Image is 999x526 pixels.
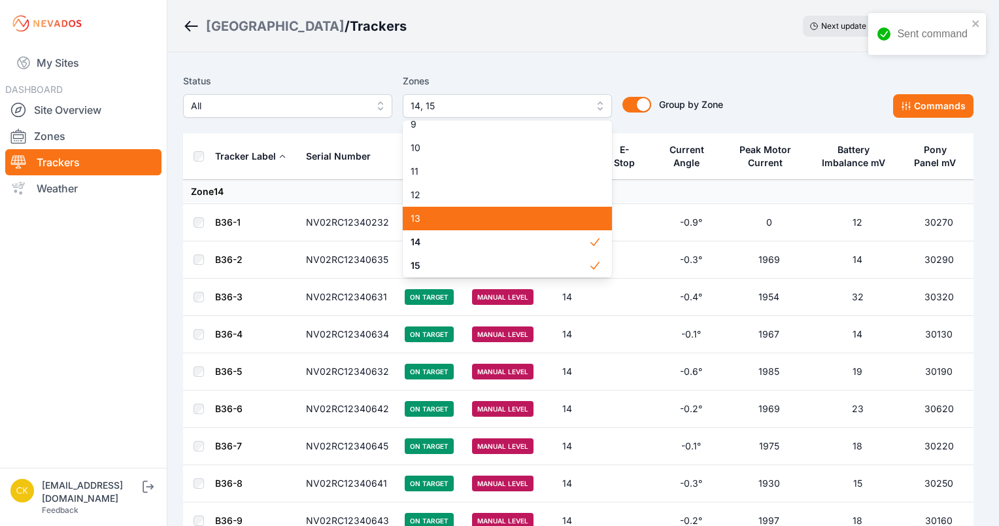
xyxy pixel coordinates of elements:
button: 14, 15 [403,94,612,118]
span: 15 [411,259,588,272]
span: 13 [411,212,588,225]
span: 11 [411,165,588,178]
div: 14, 15 [403,120,612,277]
span: 10 [411,141,588,154]
div: Sent command [897,26,968,42]
span: 12 [411,188,588,202]
button: close [972,18,981,29]
span: 9 [411,118,588,131]
span: 14, 15 [411,98,586,114]
span: 14 [411,236,588,249]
